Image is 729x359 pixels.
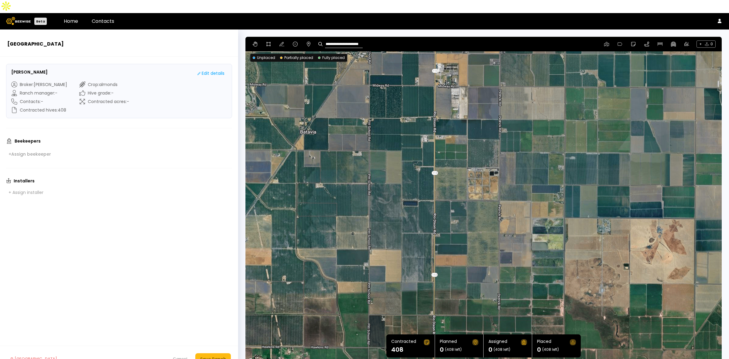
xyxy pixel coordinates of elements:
div: Fully placed [318,55,345,60]
img: Beewise logo [6,17,31,25]
div: Partially placed [280,55,313,60]
div: Broker : [PERSON_NAME] [11,81,67,88]
h3: [PERSON_NAME] [11,69,48,75]
div: Crop : almonds [79,81,129,88]
div: Contracted [391,339,416,345]
h3: Installers [14,179,35,183]
div: Beta [34,18,47,25]
div: + Assign installer [9,190,43,195]
button: Edit details [195,69,227,78]
button: +Assign beekeeper [6,150,53,158]
div: Edit details [197,70,224,77]
div: Contracted acres : - [79,98,129,105]
h1: 0 [440,347,444,353]
div: Hive grade : - [79,90,129,96]
div: Planned [440,339,457,345]
span: (408 left) [494,348,510,351]
h1: 0 [537,347,541,353]
div: Unplaced [253,55,275,60]
a: Home [64,18,78,25]
h3: Beekeepers [15,139,41,143]
a: Contacts [92,18,114,25]
button: + Assign installer [6,188,46,197]
h1: 0 [488,347,492,353]
span: + 0 [696,40,716,48]
div: Contracted hives : 408 [11,107,67,113]
span: (408 left) [542,348,559,351]
h2: [GEOGRAPHIC_DATA] [7,40,231,48]
div: Ranch manager : - [11,90,67,96]
div: Contacts : - [11,98,67,105]
div: Assigned [488,339,507,345]
div: + Assign beekeeper [9,151,51,157]
h1: 408 [391,347,403,353]
div: Placed [537,339,551,345]
span: (408 left) [445,348,462,351]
